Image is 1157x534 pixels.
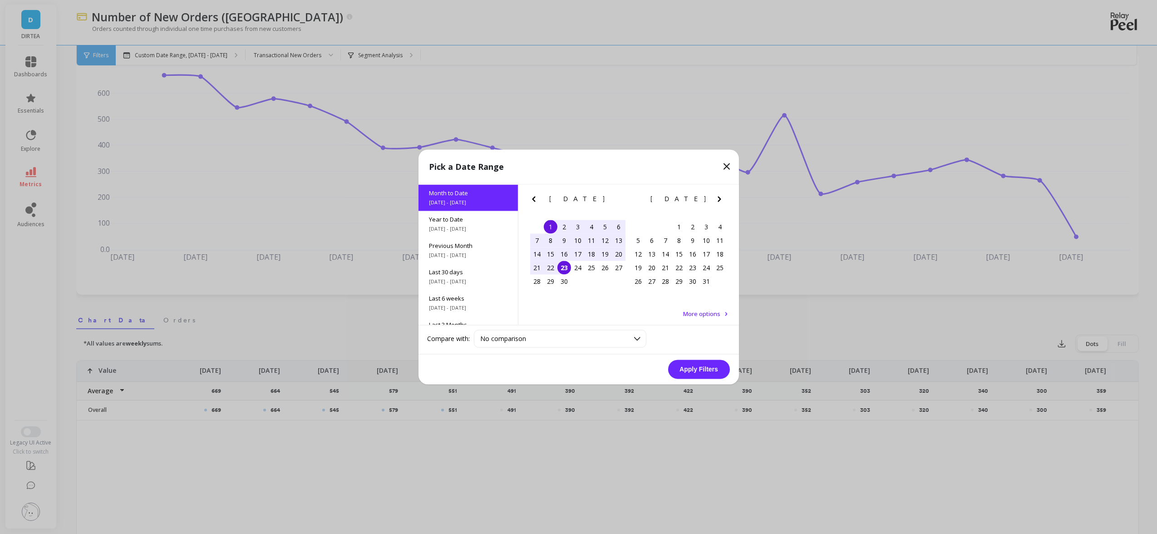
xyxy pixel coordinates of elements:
div: Choose Thursday, September 4th, 2025 [585,220,598,234]
div: Choose Thursday, September 18th, 2025 [585,247,598,261]
div: Choose Sunday, October 19th, 2025 [631,261,645,275]
div: Choose Saturday, September 20th, 2025 [612,247,625,261]
span: [DATE] - [DATE] [429,305,507,312]
div: Choose Friday, October 17th, 2025 [699,247,713,261]
div: Choose Tuesday, October 28th, 2025 [659,275,672,288]
div: Choose Monday, September 15th, 2025 [544,247,557,261]
span: [DATE] [650,196,707,203]
div: Choose Monday, October 27th, 2025 [645,275,659,288]
span: Month to Date [429,189,507,198]
span: Last 30 days [429,268,507,277]
div: Choose Tuesday, September 30th, 2025 [557,275,571,288]
div: month 2025-10 [631,220,727,288]
button: Previous Month [629,194,644,208]
div: Choose Tuesday, October 21st, 2025 [659,261,672,275]
div: Choose Thursday, October 16th, 2025 [686,247,699,261]
div: Choose Friday, October 10th, 2025 [699,234,713,247]
span: Year to Date [429,216,507,224]
div: Choose Saturday, October 11th, 2025 [713,234,727,247]
div: Choose Monday, October 6th, 2025 [645,234,659,247]
div: Choose Tuesday, September 16th, 2025 [557,247,571,261]
span: [DATE] - [DATE] [429,252,507,259]
div: Choose Monday, September 22nd, 2025 [544,261,557,275]
div: Choose Wednesday, October 8th, 2025 [672,234,686,247]
span: [DATE] - [DATE] [429,226,507,233]
div: Choose Friday, September 5th, 2025 [598,220,612,234]
div: Choose Monday, September 8th, 2025 [544,234,557,247]
div: Choose Sunday, October 26th, 2025 [631,275,645,288]
div: Choose Friday, October 31st, 2025 [699,275,713,288]
div: Choose Sunday, September 28th, 2025 [530,275,544,288]
div: Choose Sunday, October 12th, 2025 [631,247,645,261]
div: Choose Sunday, October 5th, 2025 [631,234,645,247]
div: Choose Thursday, October 23rd, 2025 [686,261,699,275]
div: Choose Friday, October 3rd, 2025 [699,220,713,234]
div: Choose Friday, September 26th, 2025 [598,261,612,275]
div: Choose Sunday, September 7th, 2025 [530,234,544,247]
span: More options [684,310,721,318]
div: Choose Wednesday, September 24th, 2025 [571,261,585,275]
div: Choose Tuesday, October 14th, 2025 [659,247,672,261]
div: Choose Thursday, October 9th, 2025 [686,234,699,247]
div: Choose Wednesday, October 15th, 2025 [672,247,686,261]
p: Pick a Date Range [429,161,504,173]
div: Choose Tuesday, October 7th, 2025 [659,234,672,247]
span: Last 6 weeks [429,295,507,303]
div: Choose Monday, October 20th, 2025 [645,261,659,275]
div: Choose Wednesday, September 17th, 2025 [571,247,585,261]
span: Previous Month [429,242,507,250]
div: Choose Tuesday, September 23rd, 2025 [557,261,571,275]
div: Choose Wednesday, October 22nd, 2025 [672,261,686,275]
span: [DATE] - [DATE] [429,199,507,207]
div: Choose Wednesday, October 29th, 2025 [672,275,686,288]
span: [DATE] [549,196,606,203]
div: Choose Thursday, October 2nd, 2025 [686,220,699,234]
span: Last 3 Months [429,321,507,329]
button: Apply Filters [668,360,730,379]
div: Choose Thursday, September 25th, 2025 [585,261,598,275]
div: Choose Saturday, October 4th, 2025 [713,220,727,234]
div: Choose Saturday, September 13th, 2025 [612,234,625,247]
div: Choose Sunday, September 14th, 2025 [530,247,544,261]
span: [DATE] - [DATE] [429,278,507,286]
div: Choose Thursday, September 11th, 2025 [585,234,598,247]
label: Compare with: [428,334,470,343]
button: Next Month [613,194,627,208]
div: Choose Tuesday, September 2nd, 2025 [557,220,571,234]
div: Choose Saturday, October 25th, 2025 [713,261,727,275]
div: Choose Monday, October 13th, 2025 [645,247,659,261]
div: Choose Friday, October 24th, 2025 [699,261,713,275]
button: Previous Month [528,194,543,208]
div: month 2025-09 [530,220,625,288]
div: Choose Wednesday, September 3rd, 2025 [571,220,585,234]
div: Choose Friday, September 12th, 2025 [598,234,612,247]
span: No comparison [481,335,527,343]
div: Choose Tuesday, September 9th, 2025 [557,234,571,247]
div: Choose Wednesday, October 1st, 2025 [672,220,686,234]
div: Choose Monday, September 1st, 2025 [544,220,557,234]
button: Next Month [714,194,729,208]
div: Choose Monday, September 29th, 2025 [544,275,557,288]
div: Choose Wednesday, September 10th, 2025 [571,234,585,247]
div: Choose Saturday, September 27th, 2025 [612,261,625,275]
div: Choose Friday, September 19th, 2025 [598,247,612,261]
div: Choose Saturday, September 6th, 2025 [612,220,625,234]
div: Choose Saturday, October 18th, 2025 [713,247,727,261]
div: Choose Sunday, September 21st, 2025 [530,261,544,275]
div: Choose Thursday, October 30th, 2025 [686,275,699,288]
